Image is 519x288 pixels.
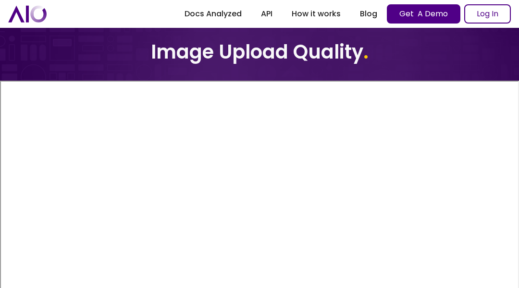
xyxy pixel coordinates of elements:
a: Log In [464,4,511,24]
a: Docs Analyzed [175,5,251,23]
a: API [251,5,282,23]
a: Get A Demo [387,4,460,24]
span: . [363,38,369,65]
a: How it works [282,5,350,23]
a: Blog [350,5,387,23]
a: home [8,5,47,22]
h2: Image Upload Quality [151,38,369,65]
